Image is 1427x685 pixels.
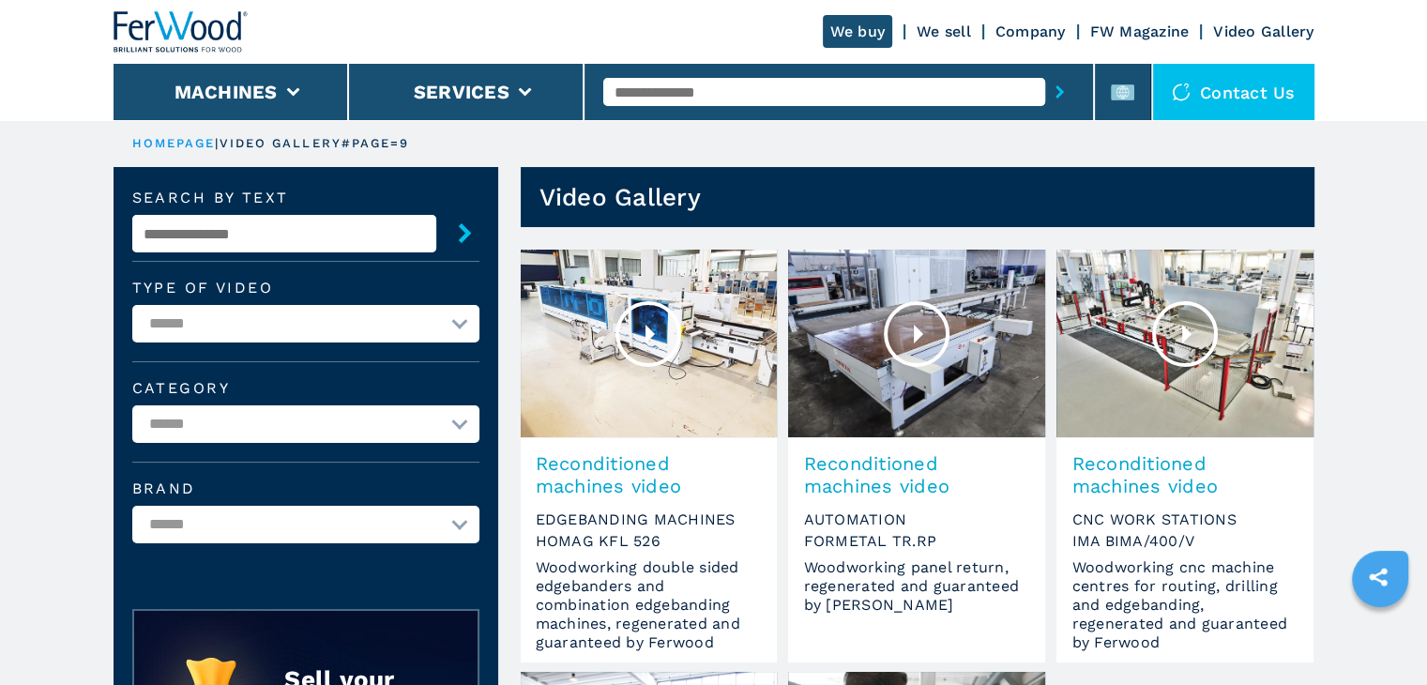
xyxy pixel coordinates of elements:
[175,81,278,103] button: Machines
[788,250,1045,437] img: Reconditioned machines video
[1153,64,1314,120] div: Contact us
[1355,554,1402,601] a: sharethis
[536,558,763,652] span: Woodworking double sided edgebanders and combination edgebanding machines, regenerated and guaran...
[414,81,509,103] button: Services
[215,136,219,150] span: |
[803,558,1030,615] span: Woodworking panel return, regenerated and guaranteed by [PERSON_NAME]
[539,182,701,212] h1: Video Gallery
[803,452,1030,497] span: Reconditioned machines video
[1172,83,1191,101] img: Contact us
[995,23,1066,40] a: Company
[220,135,410,152] p: video gallery#page=9
[1071,452,1298,497] span: Reconditioned machines video
[1071,530,1298,552] span: IMA BIMA/400/V
[536,530,763,552] span: HOMAG KFL 526
[132,136,216,150] a: HOMEPAGE
[521,250,778,437] img: Reconditioned machines video
[1347,601,1413,671] iframe: Chat
[1056,250,1313,437] img: Reconditioned machines video
[536,452,763,497] span: Reconditioned machines video
[823,15,893,48] a: We buy
[803,509,1030,530] span: AUTOMATION
[132,281,479,296] label: Type of video
[114,11,249,53] img: Ferwood
[1071,558,1298,652] span: Woodworking cnc machine centres for routing, drilling and edgebanding, regenerated and guaranteed...
[132,190,436,205] label: Search by text
[132,381,479,396] label: Category
[1090,23,1190,40] a: FW Magazine
[1071,509,1298,530] span: CNC WORK STATIONS
[536,509,763,530] span: EDGEBANDING MACHINES
[803,530,1030,552] span: FORMETAL TR.RP
[1213,23,1313,40] a: Video Gallery
[132,481,479,496] label: Brand
[1045,70,1074,114] button: submit-button
[917,23,971,40] a: We sell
